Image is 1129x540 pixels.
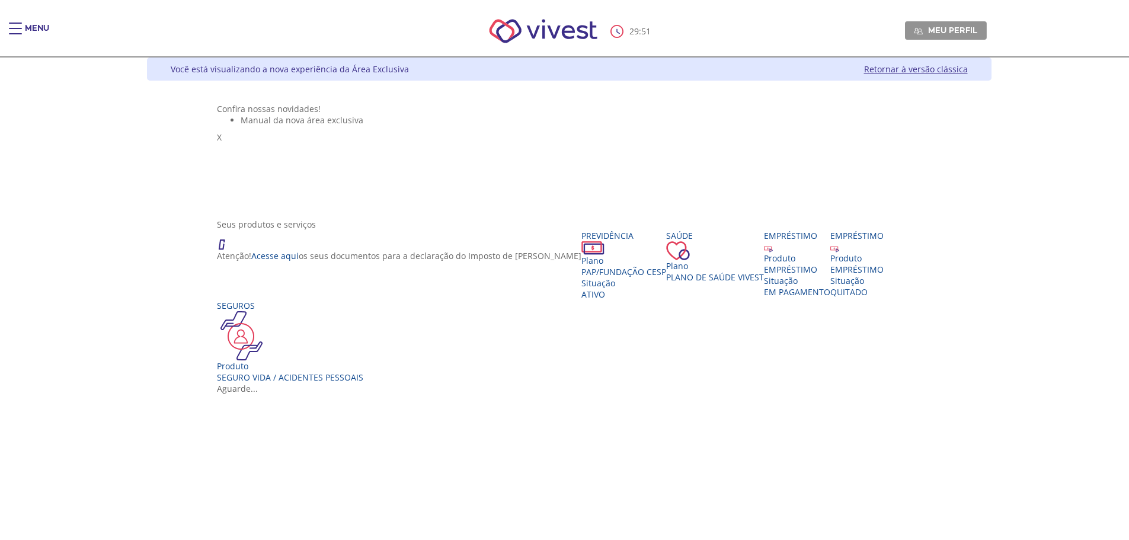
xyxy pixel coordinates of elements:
[476,6,610,56] img: Vivest
[217,103,921,207] section: <span lang="pt-BR" dir="ltr">Visualizador do Conteúdo da Web</span> 1
[764,230,830,298] a: Empréstimo Produto EMPRÉSTIMO Situação EM PAGAMENTO
[217,311,266,360] img: ico_seguros.png
[666,241,690,260] img: ico_coracao.png
[914,27,923,36] img: Meu perfil
[251,250,299,261] a: Acesse aqui
[764,275,830,286] div: Situação
[217,230,237,250] img: ico_atencao.png
[629,25,639,37] span: 29
[830,286,868,298] span: QUITADO
[830,244,839,253] img: ico_emprestimo.svg
[764,244,773,253] img: ico_emprestimo.svg
[217,372,363,383] div: Seguro Vida / Acidentes Pessoais
[764,264,830,275] div: EMPRÉSTIMO
[864,63,968,75] a: Retornar à versão clássica
[581,266,666,277] span: PAP/Fundação CESP
[666,260,764,271] div: Plano
[217,219,921,230] div: Seus produtos e serviços
[905,21,987,39] a: Meu perfil
[610,25,653,38] div: :
[171,63,409,75] div: Você está visualizando a nova experiência da Área Exclusiva
[217,219,921,394] section: <span lang="en" dir="ltr">ProdutosCard</span>
[581,289,605,300] span: Ativo
[217,250,581,261] p: Atenção! os seus documentos para a declaração do Imposto de [PERSON_NAME]
[641,25,651,37] span: 51
[666,271,764,283] span: Plano de Saúde VIVEST
[581,255,666,266] div: Plano
[764,230,830,241] div: Empréstimo
[830,264,884,275] div: EMPRÉSTIMO
[581,241,605,255] img: ico_dinheiro.png
[666,230,764,241] div: Saúde
[217,132,222,143] span: X
[928,25,977,36] span: Meu perfil
[241,114,363,126] span: Manual da nova área exclusiva
[217,300,363,311] div: Seguros
[581,277,666,289] div: Situação
[581,230,666,241] div: Previdência
[830,275,884,286] div: Situação
[764,253,830,264] div: Produto
[830,230,884,241] div: Empréstimo
[217,300,363,383] a: Seguros Produto Seguro Vida / Acidentes Pessoais
[217,360,363,372] div: Produto
[830,230,884,298] a: Empréstimo Produto EMPRÉSTIMO Situação QUITADO
[217,103,921,114] div: Confira nossas novidades!
[581,230,666,300] a: Previdência PlanoPAP/Fundação CESP SituaçãoAtivo
[830,253,884,264] div: Produto
[25,23,49,46] div: Menu
[666,230,764,283] a: Saúde PlanoPlano de Saúde VIVEST
[764,286,830,298] span: EM PAGAMENTO
[217,383,921,394] div: Aguarde...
